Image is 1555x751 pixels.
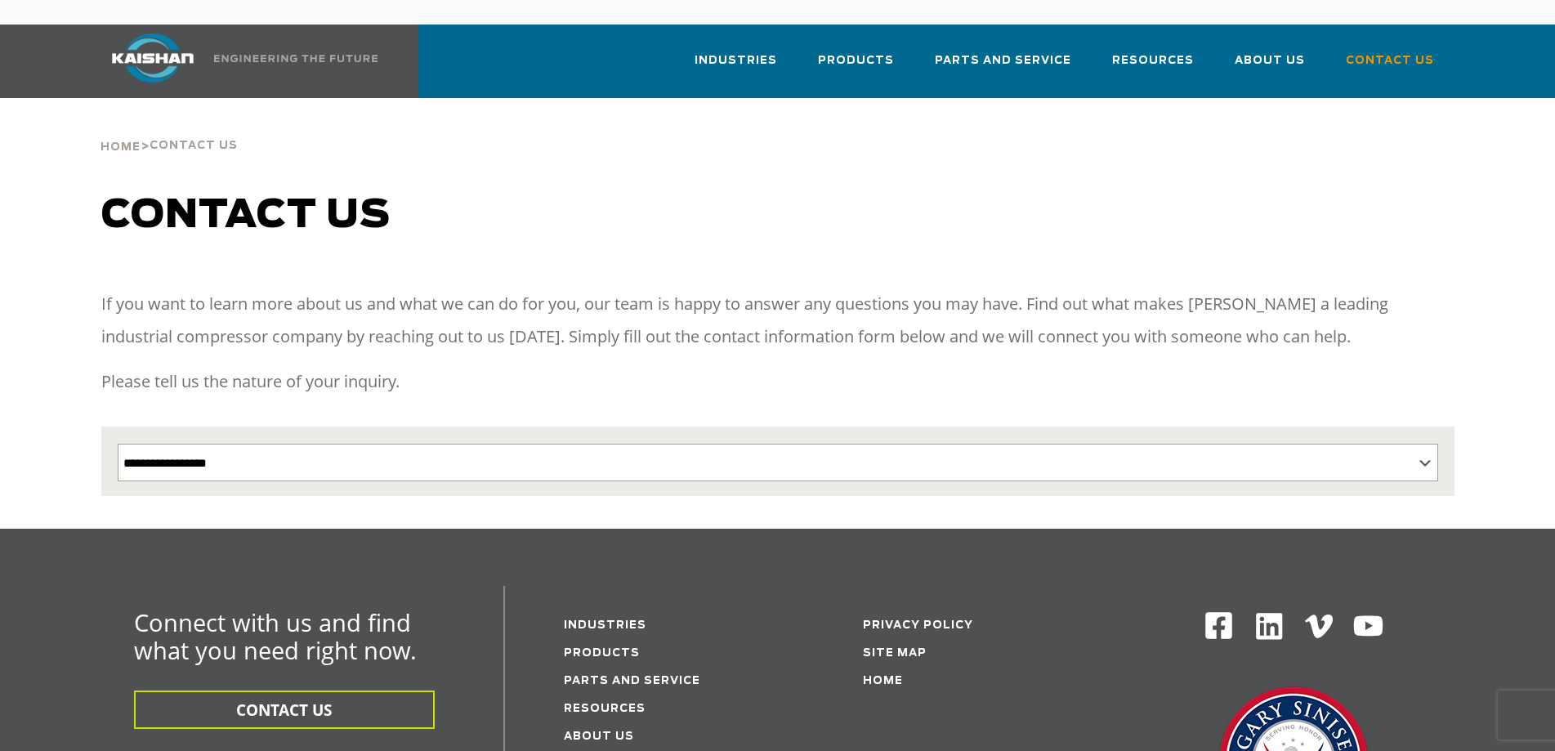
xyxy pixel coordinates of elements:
[101,142,141,153] span: Home
[101,288,1454,353] p: If you want to learn more about us and what we can do for you, our team is happy to answer any qu...
[101,98,238,160] div: >
[1235,51,1305,70] span: About Us
[1352,610,1384,642] img: Youtube
[101,139,141,154] a: Home
[1346,39,1434,95] a: Contact Us
[134,691,435,729] button: CONTACT US
[564,648,640,659] a: Products
[1235,39,1305,95] a: About Us
[818,39,894,95] a: Products
[564,676,700,686] a: Parts and service
[92,34,214,83] img: kaishan logo
[863,620,973,631] a: Privacy Policy
[863,648,927,659] a: Site Map
[695,51,777,70] span: Industries
[695,39,777,95] a: Industries
[818,51,894,70] span: Products
[134,606,417,666] span: Connect with us and find what you need right now.
[1112,51,1194,70] span: Resources
[1305,615,1333,638] img: Vimeo
[564,704,646,714] a: Resources
[564,620,646,631] a: Industries
[1253,610,1285,642] img: Linkedin
[150,141,238,151] span: Contact Us
[935,51,1071,70] span: Parts and Service
[1346,51,1434,70] span: Contact Us
[1204,610,1234,641] img: Facebook
[101,365,1454,398] p: Please tell us the nature of your inquiry.
[863,676,903,686] a: Home
[101,196,391,235] span: Contact us
[1112,39,1194,95] a: Resources
[214,55,378,62] img: Engineering the future
[935,39,1071,95] a: Parts and Service
[564,731,634,742] a: About Us
[92,25,381,98] a: Kaishan USA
